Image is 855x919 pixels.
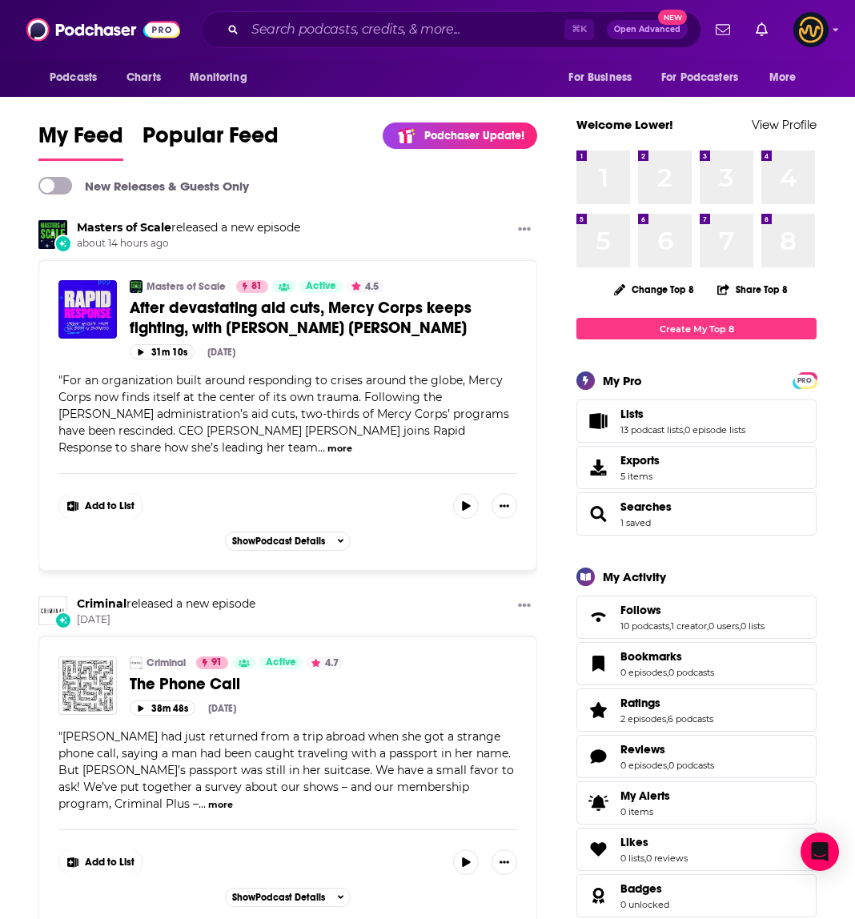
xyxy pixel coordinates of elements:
button: open menu [38,62,118,93]
span: , [644,853,646,864]
span: Exports [620,453,660,468]
button: 4.5 [347,280,383,293]
button: Show More Button [512,220,537,240]
button: ShowPodcast Details [225,888,351,907]
a: Masters of Scale [130,280,142,293]
a: PRO [795,374,814,386]
a: Follows [582,606,614,628]
span: Reviews [576,735,817,778]
span: ⌘ K [564,19,594,40]
span: " [58,729,514,811]
span: Ratings [620,696,660,710]
span: 91 [211,655,222,671]
a: 6 podcasts [668,713,713,724]
span: , [667,667,668,678]
span: The Phone Call [130,674,240,694]
a: 0 lists [620,853,644,864]
div: New Episode [54,235,72,252]
span: PRO [795,375,814,387]
a: 10 podcasts [620,620,669,632]
input: Search podcasts, credits, & more... [245,17,564,42]
span: 5 items [620,471,660,482]
button: more [208,798,233,812]
span: My Feed [38,122,123,159]
button: 38m 48s [130,700,195,716]
img: Criminal [38,596,67,625]
a: After devastating aid cuts, Mercy Corps keeps fighting, with [PERSON_NAME] [PERSON_NAME] [130,298,517,338]
button: more [327,442,352,455]
button: Show More Button [492,849,517,875]
a: Bookmarks [582,652,614,675]
span: Bookmarks [576,642,817,685]
span: Podcasts [50,66,97,89]
a: Charts [116,62,171,93]
span: about 14 hours ago [77,237,300,251]
a: Create My Top 8 [576,318,817,339]
img: After devastating aid cuts, Mercy Corps keeps fighting, with Tjada D’Oyen McKenna [58,280,117,339]
span: 0 items [620,806,670,817]
span: 81 [251,279,262,295]
img: Podchaser - Follow, Share and Rate Podcasts [26,14,180,45]
button: open menu [758,62,817,93]
a: Reviews [620,742,714,756]
span: Searches [620,500,672,514]
span: Follows [620,603,661,617]
span: , [707,620,708,632]
span: " [58,373,509,455]
a: Reviews [582,745,614,768]
span: Charts [126,66,161,89]
span: Exports [582,456,614,479]
button: open menu [651,62,761,93]
a: Badges [620,881,669,896]
div: My Pro [603,373,642,388]
a: Active [299,280,343,293]
a: 0 episode lists [684,424,745,435]
span: Monitoring [190,66,247,89]
span: My Alerts [582,792,614,814]
span: Active [306,279,336,295]
img: Masters of Scale [38,220,67,249]
span: Badges [620,881,662,896]
span: More [769,66,797,89]
h3: released a new episode [77,220,300,235]
span: Open Advanced [614,26,680,34]
span: , [666,713,668,724]
a: New Releases & Guests Only [38,177,249,195]
span: Add to List [85,500,134,512]
span: [DATE] [77,613,255,627]
span: Bookmarks [620,649,682,664]
span: New [658,10,687,25]
span: After devastating aid cuts, Mercy Corps keeps fighting, with [PERSON_NAME] [PERSON_NAME] [130,298,472,338]
span: Searches [576,492,817,536]
a: Criminal [147,656,186,669]
a: Masters of Scale [77,220,171,235]
span: , [669,620,671,632]
a: 1 creator [671,620,707,632]
span: Lists [620,407,644,421]
a: Criminal [130,656,142,669]
span: Reviews [620,742,665,756]
button: Show More Button [512,596,537,616]
button: ShowPodcast Details [225,532,351,551]
div: [DATE] [208,703,236,714]
span: Show Podcast Details [232,892,325,903]
span: Add to List [85,857,134,869]
span: , [739,620,741,632]
span: , [667,760,668,771]
a: Masters of Scale [147,280,226,293]
span: For Business [568,66,632,89]
span: Likes [576,828,817,871]
a: Follows [620,603,765,617]
a: Searches [582,503,614,525]
span: [PERSON_NAME] had just returned from a trip abroad when she got a strange phone call, saying a ma... [58,729,514,811]
a: Ratings [620,696,713,710]
span: Likes [620,835,648,849]
div: Search podcasts, credits, & more... [201,11,701,48]
button: Show More Button [59,849,142,875]
a: The Phone Call [58,656,117,715]
button: Show More Button [59,493,142,519]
